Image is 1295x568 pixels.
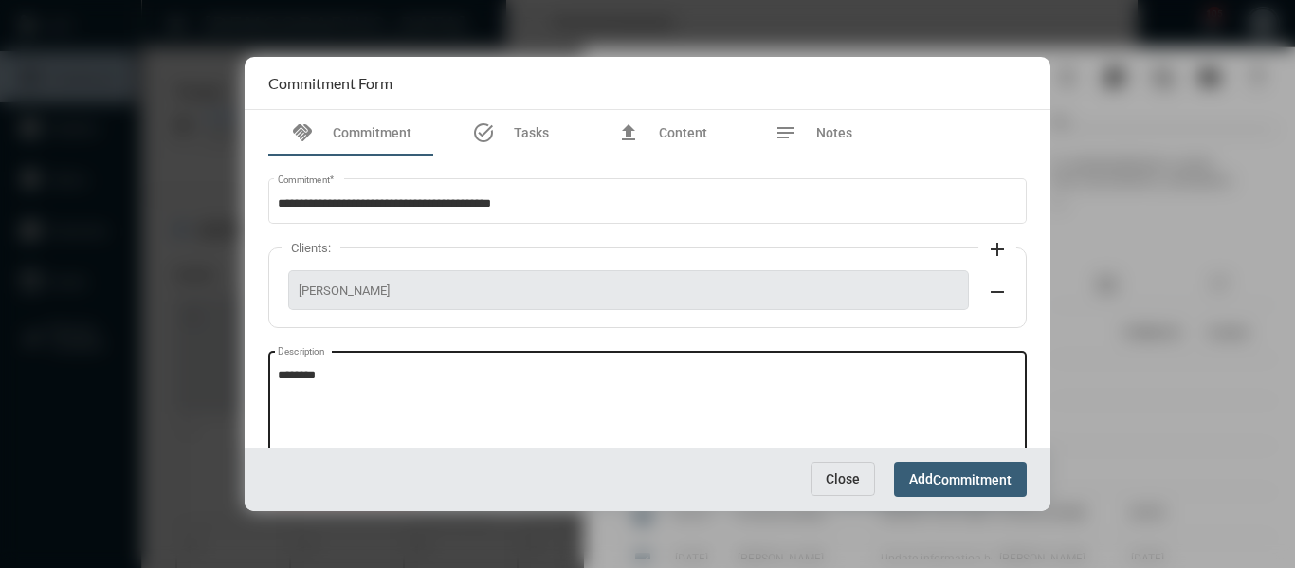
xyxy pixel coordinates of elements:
mat-icon: task_alt [472,121,495,144]
span: Close [826,471,860,486]
span: Content [659,125,707,140]
mat-icon: remove [986,281,1009,303]
span: [PERSON_NAME] [299,284,958,298]
h2: Commitment Form [268,74,392,92]
button: AddCommitment [894,462,1027,497]
span: Tasks [514,125,549,140]
span: Commitment [933,472,1012,487]
span: Notes [816,125,852,140]
span: Add [909,471,1012,486]
mat-icon: file_upload [617,121,640,144]
label: Clients: [282,241,340,255]
mat-icon: notes [775,121,797,144]
mat-icon: handshake [291,121,314,144]
button: Close [811,462,875,496]
span: Commitment [333,125,411,140]
mat-icon: add [986,238,1009,261]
